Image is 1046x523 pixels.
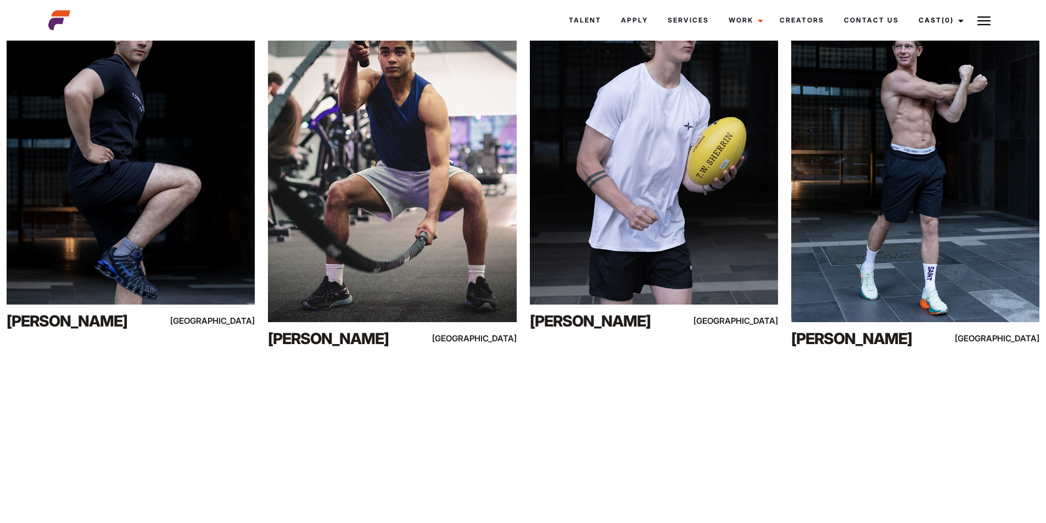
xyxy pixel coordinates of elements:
[965,331,1039,345] div: [GEOGRAPHIC_DATA]
[442,331,517,345] div: [GEOGRAPHIC_DATA]
[559,5,611,35] a: Talent
[719,5,770,35] a: Work
[909,5,970,35] a: Cast(0)
[181,314,255,328] div: [GEOGRAPHIC_DATA]
[791,328,940,350] div: [PERSON_NAME]
[977,14,991,27] img: Burger icon
[658,5,719,35] a: Services
[48,9,70,31] img: cropped-aefm-brand-fav-22-square.png
[770,5,834,35] a: Creators
[268,328,417,350] div: [PERSON_NAME]
[530,310,679,332] div: [PERSON_NAME]
[834,5,909,35] a: Contact Us
[703,314,778,328] div: [GEOGRAPHIC_DATA]
[942,16,954,24] span: (0)
[7,310,155,332] div: [PERSON_NAME]
[611,5,658,35] a: Apply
